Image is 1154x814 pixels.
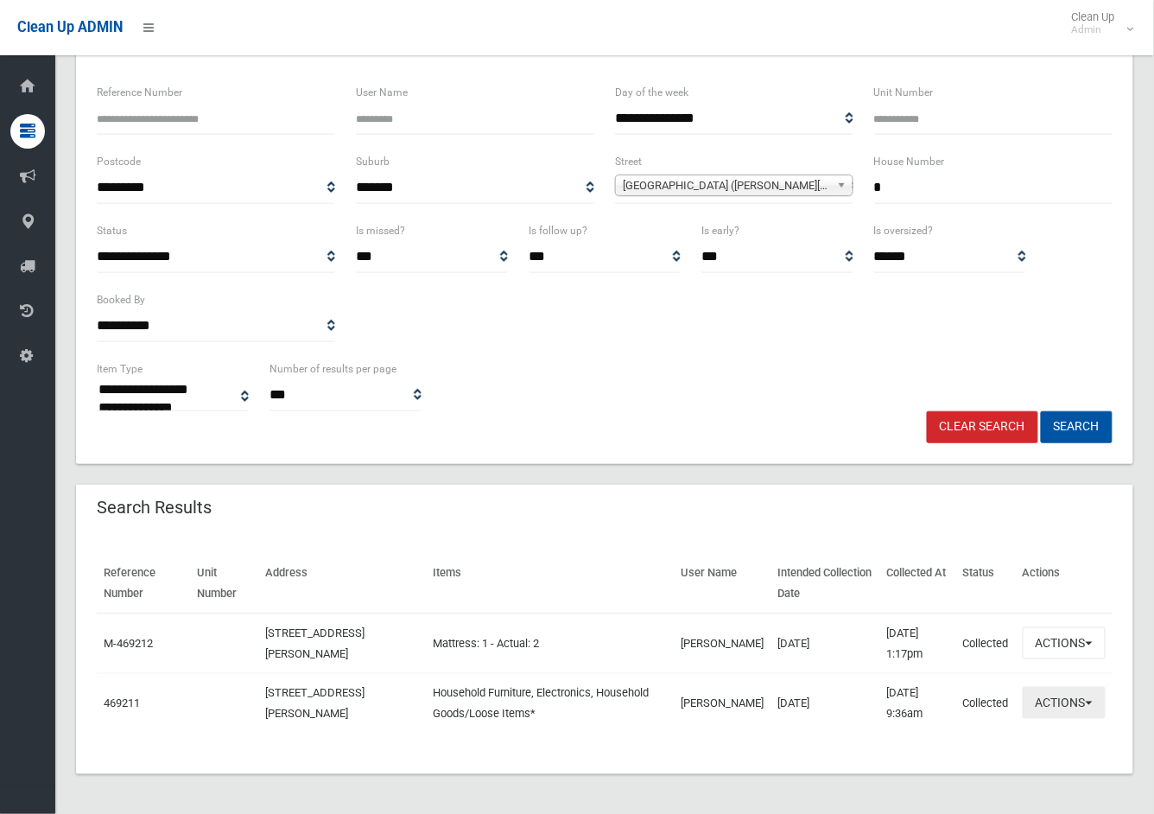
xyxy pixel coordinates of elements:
label: Is oversized? [874,221,934,240]
a: [STREET_ADDRESS][PERSON_NAME] [265,626,365,660]
th: Unit Number [190,554,258,614]
button: Search [1041,411,1113,443]
label: Suburb [356,152,390,171]
a: [STREET_ADDRESS][PERSON_NAME] [265,686,365,720]
td: [DATE] [771,614,880,674]
header: Search Results [76,491,232,525]
th: Intended Collection Date [771,554,880,614]
th: Address [258,554,426,614]
th: Actions [1016,554,1113,614]
label: Street [615,152,642,171]
td: Household Furniture, Electronics, Household Goods/Loose Items* [427,673,675,733]
label: Is follow up? [529,221,587,240]
label: House Number [874,152,945,171]
td: [DATE] 1:17pm [880,614,956,674]
th: Collected At [880,554,956,614]
label: Booked By [97,290,145,309]
td: Collected [956,673,1016,733]
td: Mattress: 1 - Actual: 2 [427,614,675,674]
button: Actions [1023,627,1106,659]
a: 469211 [104,696,140,709]
span: [GEOGRAPHIC_DATA] ([PERSON_NAME][GEOGRAPHIC_DATA]) [623,175,830,196]
span: Clean Up [1063,10,1132,36]
label: Is missed? [356,221,405,240]
a: M-469212 [104,637,153,650]
label: Status [97,221,127,240]
td: [DATE] [771,673,880,733]
a: Clear Search [927,411,1038,443]
button: Actions [1023,687,1106,719]
td: Collected [956,614,1016,674]
th: User Name [675,554,771,614]
th: Items [427,554,675,614]
label: Postcode [97,152,141,171]
small: Admin [1072,23,1115,36]
label: Is early? [701,221,739,240]
label: Item Type [97,359,143,378]
td: [PERSON_NAME] [675,614,771,674]
label: Number of results per page [269,359,396,378]
td: [PERSON_NAME] [675,673,771,733]
th: Status [956,554,1016,614]
span: Clean Up ADMIN [17,19,123,35]
label: Day of the week [615,83,688,102]
label: Unit Number [874,83,934,102]
label: User Name [356,83,408,102]
label: Reference Number [97,83,182,102]
td: [DATE] 9:36am [880,673,956,733]
th: Reference Number [97,554,190,614]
